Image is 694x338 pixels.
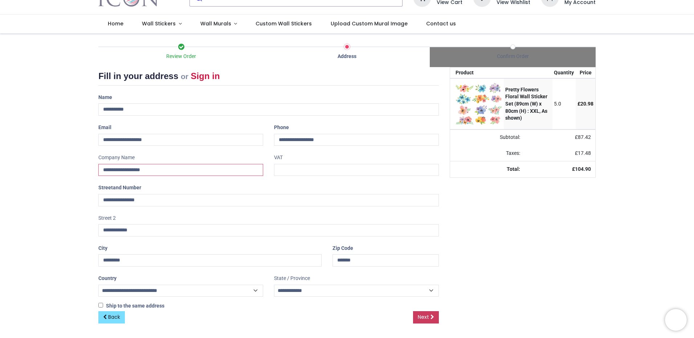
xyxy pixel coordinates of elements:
span: £ [575,150,591,156]
span: Upload Custom Mural Image [331,20,408,27]
label: Company Name [98,152,135,164]
span: 87.42 [578,134,591,140]
img: Zx1SIwAAAAZJREFUAwAzagxg8LtcgwAAAABJRU5ErkJggg== [456,83,502,125]
span: Wall Murals [200,20,231,27]
label: Name [98,91,112,104]
strong: £ [572,166,591,172]
label: VAT [274,152,283,164]
td: Taxes: [450,145,524,161]
label: Email [98,121,111,134]
iframe: Brevo live chat [665,309,687,331]
label: Ship to the same address [98,302,164,310]
div: 5.0 [554,100,574,108]
label: Country [98,272,117,285]
span: Fill in your address [98,71,178,81]
label: Phone [274,121,289,134]
a: Sign in [191,71,220,81]
input: Ship to the same address [98,303,103,308]
label: Street [98,182,141,194]
span: 17.48 [578,150,591,156]
a: Wall Stickers [132,15,191,33]
label: City [98,242,107,255]
div: Address [264,53,430,60]
label: State / Province [274,272,310,285]
span: Next [418,313,429,321]
span: Contact us [426,20,456,27]
div: Confirm Order [430,53,596,60]
strong: Total: [507,166,520,172]
div: Review Order [98,53,264,60]
span: Wall Stickers [142,20,176,27]
label: Zip Code [332,242,353,255]
small: or [181,72,188,81]
th: Product [450,67,504,78]
span: 104.90 [575,166,591,172]
a: Back [98,311,125,323]
span: 20.98 [580,101,593,107]
span: Custom Wall Stickers [256,20,312,27]
span: Home [108,20,123,27]
span: £ [575,134,591,140]
span: and Number [113,185,141,190]
span: £ [577,101,593,107]
a: Wall Murals [191,15,246,33]
a: Next [413,311,439,323]
strong: Pretty Flowers Floral Wall Sticker Set (89cm (W) x 80cm (H) : XXL, As shown) [505,87,547,121]
span: Back [108,313,120,321]
th: Quantity [552,67,576,78]
td: Subtotal: [450,129,524,145]
th: Price [576,67,595,78]
label: Street 2 [98,212,116,224]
